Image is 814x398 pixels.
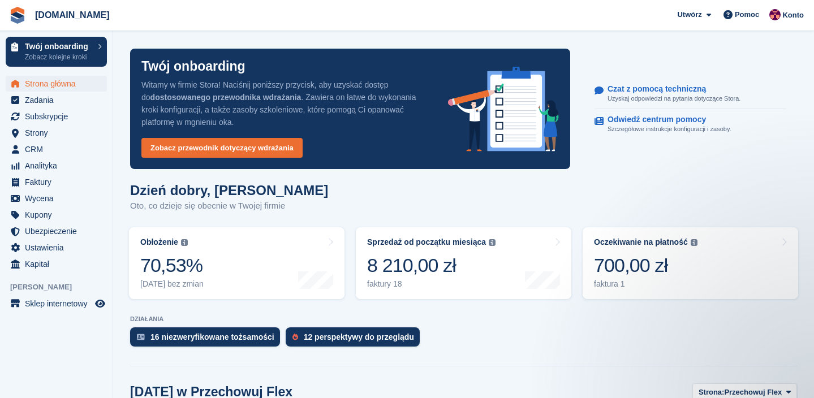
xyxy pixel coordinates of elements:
[489,239,496,246] img: icon-info-grey-7440780725fd019a000dd9b08b2336e03edf1995a4989e88bcd33f0948082b44.svg
[25,52,92,62] p: Zobacz kolejne kroki
[6,174,107,190] a: menu
[608,115,722,124] p: Odwiedź centrum pomocy
[608,94,740,103] p: Uzyskaj odpowiedzi na pytania dotyczące Stora.
[140,279,204,289] div: [DATE] bez zmian
[6,256,107,272] a: menu
[141,138,303,158] a: Zobacz przewodnik dotyczący wdrażania
[150,332,274,341] div: 16 niezweryfikowane tożsamości
[6,207,107,223] a: menu
[150,93,302,102] strong: dostosowanego przewodnika wdrażania
[25,158,93,174] span: Analityka
[129,227,344,299] a: Obłożenie 70,53% [DATE] bez zmian
[130,315,797,323] p: DZIAŁANIA
[25,42,92,50] p: Twój onboarding
[608,84,731,94] p: Czat z pomocą techniczną
[724,387,782,398] span: Przechowuj Flex
[595,79,786,110] a: Czat z pomocą techniczną Uzyskaj odpowiedzi na pytania dotyczące Stora.
[25,256,93,272] span: Kapitał
[367,279,496,289] div: faktury 18
[6,158,107,174] a: menu
[140,237,178,247] div: Obłożenie
[6,109,107,124] a: menu
[6,141,107,157] a: menu
[6,296,107,312] a: menu
[25,125,93,141] span: Strony
[25,207,93,223] span: Kupony
[181,239,188,246] img: icon-info-grey-7440780725fd019a000dd9b08b2336e03edf1995a4989e88bcd33f0948082b44.svg
[735,9,759,20] span: Pomoc
[6,37,107,67] a: Twój onboarding Zobacz kolejne kroki
[6,240,107,256] a: menu
[25,240,93,256] span: Ustawienia
[25,191,93,206] span: Wycena
[595,109,786,140] a: Odwiedź centrum pomocy Szczegółowe instrukcje konfiguracji i zasoby.
[699,387,725,398] span: Strona:
[93,297,107,310] a: Podgląd sklepu
[9,7,26,24] img: stora-icon-8386f47178a22dfd0bd8f6a31ec36ba5ce8667c1dd55bd0f319d3a0aa187defe.svg
[583,227,798,299] a: Oczekiwanie na płatność 700,00 zł faktura 1
[304,332,414,341] div: 12 perspektywy do przeglądu
[6,92,107,108] a: menu
[25,223,93,239] span: Ubezpieczenie
[367,237,486,247] div: Sprzedaż od początku miesiąca
[286,327,425,352] a: 12 perspektywy do przeglądu
[140,254,204,277] div: 70,53%
[25,76,93,92] span: Strona główna
[292,334,298,340] img: prospect-51fa495bee0391a8d652442698ab0144808aea92771e9ea1ae160a38d050c398.svg
[6,125,107,141] a: menu
[691,239,697,246] img: icon-info-grey-7440780725fd019a000dd9b08b2336e03edf1995a4989e88bcd33f0948082b44.svg
[6,76,107,92] a: menu
[594,237,688,247] div: Oczekiwanie na płatność
[130,327,286,352] a: 16 niezweryfikowane tożsamości
[782,10,804,21] span: Konto
[677,9,701,20] span: Utwórz
[6,223,107,239] a: menu
[141,60,246,73] p: Twój onboarding
[137,334,145,340] img: verify_identity-adf6edd0f0f0b5bbfe63781bf79b02c33cf7c696d77639b501bdc392416b5a36.svg
[594,279,697,289] div: faktura 1
[10,282,113,293] span: [PERSON_NAME]
[130,200,328,213] p: Oto, co dzieje się obecnie w Twojej firmie
[130,183,328,198] h1: Dzień dobry, [PERSON_NAME]
[367,254,496,277] div: 8 210,00 zł
[25,174,93,190] span: Faktury
[356,227,571,299] a: Sprzedaż od początku miesiąca 8 210,00 zł faktury 18
[31,6,114,24] a: [DOMAIN_NAME]
[448,67,559,152] img: onboarding-info-6c161a55d2c0e0a8cae90662b2fe09162a5109e8cc188191df67fb4f79e88e88.svg
[25,109,93,124] span: Subskrypcje
[25,141,93,157] span: CRM
[25,296,93,312] span: Sklep internetowy
[25,92,93,108] span: Zadania
[594,254,697,277] div: 700,00 zł
[608,124,731,134] p: Szczegółowe instrukcje konfiguracji i zasoby.
[769,9,781,20] img: Mateusz Kacwin
[6,191,107,206] a: menu
[141,79,430,128] p: Witamy w firmie Stora! Naciśnij poniższy przycisk, aby uzyskać dostęp do . Zawiera on łatwe do wy...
